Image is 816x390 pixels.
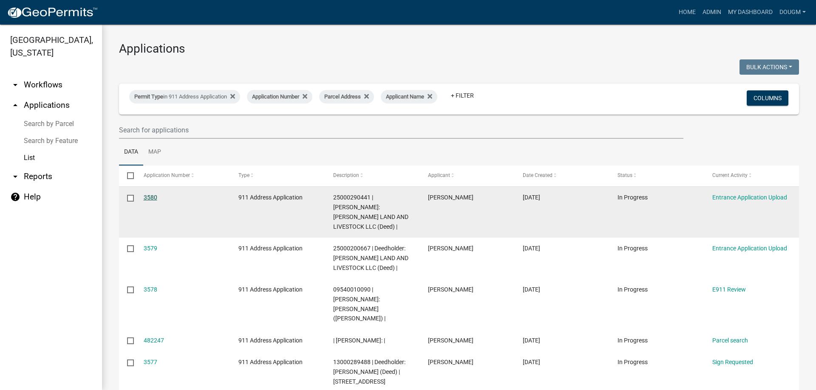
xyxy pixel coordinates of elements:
[428,172,450,178] span: Applicant
[704,166,799,186] datatable-header-cell: Current Activity
[135,166,230,186] datatable-header-cell: Application Number
[776,4,809,20] a: Dougm
[119,42,799,56] h3: Applications
[712,359,753,365] a: Sign Requested
[10,100,20,110] i: arrow_drop_up
[444,88,481,103] a: + Filter
[618,286,648,293] span: In Progress
[119,139,143,166] a: Data
[712,172,748,178] span: Current Activity
[238,245,303,252] span: 911 Address Application
[618,359,648,365] span: In Progress
[10,80,20,90] i: arrow_drop_down
[675,4,699,20] a: Home
[428,286,473,293] span: Becky Schultz
[144,245,157,252] a: 3579
[144,337,164,344] a: 482247
[324,93,361,100] span: Parcel Address
[618,245,648,252] span: In Progress
[712,245,787,252] a: Entrance Application Upload
[523,245,540,252] span: 09/23/2025
[10,192,20,202] i: help
[119,121,683,139] input: Search for applications
[386,93,424,100] span: Applicant Name
[618,172,632,178] span: Status
[523,337,540,344] span: 09/22/2025
[618,194,648,201] span: In Progress
[238,194,303,201] span: 911 Address Application
[333,245,408,271] span: 25000200667 | Deedholder: CRUSE LAND AND LIVESTOCK LLC (Deed) |
[618,337,648,344] span: In Progress
[134,93,163,100] span: Permit Type
[747,90,788,106] button: Columns
[712,194,787,201] a: Entrance Application Upload
[252,93,299,100] span: Application Number
[712,286,746,293] a: E911 Review
[230,166,325,186] datatable-header-cell: Type
[10,171,20,182] i: arrow_drop_down
[325,166,420,186] datatable-header-cell: Description
[238,286,303,293] span: 911 Address Application
[515,166,609,186] datatable-header-cell: Date Created
[144,194,157,201] a: 3580
[712,337,748,344] a: Parcel search
[523,359,540,365] span: 09/18/2025
[523,286,540,293] span: 09/23/2025
[144,359,157,365] a: 3577
[238,359,303,365] span: 911 Address Application
[333,172,359,178] span: Description
[739,59,799,75] button: Bulk Actions
[333,286,385,322] span: 09540010090 | Deedholder: TEMPLETON, ISABELLA ANN (Deed) |
[144,286,157,293] a: 3578
[129,90,240,104] div: in 911 Address Application
[333,194,408,230] span: 25000290441 | Deedholder: CRUSE LAND AND LIVESTOCK LLC (Deed) |
[420,166,515,186] datatable-header-cell: Applicant
[428,194,473,201] span: Becky Schultz
[428,245,473,252] span: Becky Schultz
[144,172,190,178] span: Application Number
[523,194,540,201] span: 09/23/2025
[699,4,725,20] a: Admin
[143,139,166,166] a: Map
[428,337,473,344] span: Becky Schultz
[119,166,135,186] datatable-header-cell: Select
[523,172,552,178] span: Date Created
[428,359,473,365] span: Becky Schultz
[333,359,405,385] span: 13000289488 | Deedholder: WESTRA, CASEY (Deed) | 5474 155th Avenue
[238,172,249,178] span: Type
[238,337,303,344] span: 911 Address Application
[609,166,704,186] datatable-header-cell: Status
[725,4,776,20] a: My Dashboard
[333,337,385,344] span: | Deedholder: |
